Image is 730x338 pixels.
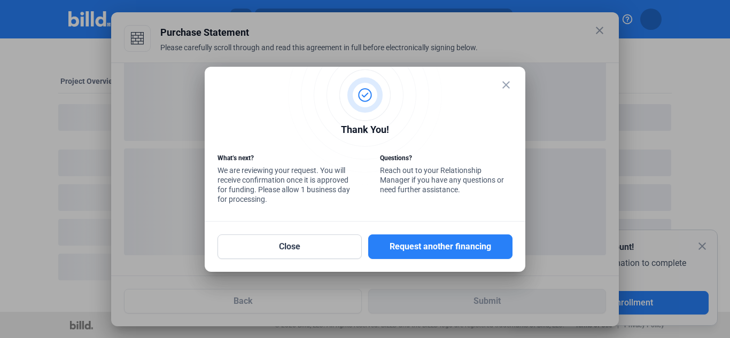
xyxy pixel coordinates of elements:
[218,153,350,207] div: We are reviewing your request. You will receive confirmation once it is approved for funding. Ple...
[368,234,512,259] button: Request another financing
[218,234,362,259] button: Close
[380,153,512,166] div: Questions?
[218,153,350,166] div: What’s next?
[380,153,512,197] div: Reach out to your Relationship Manager if you have any questions or need further assistance.
[218,122,512,140] div: Thank You!
[500,78,512,91] mat-icon: close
